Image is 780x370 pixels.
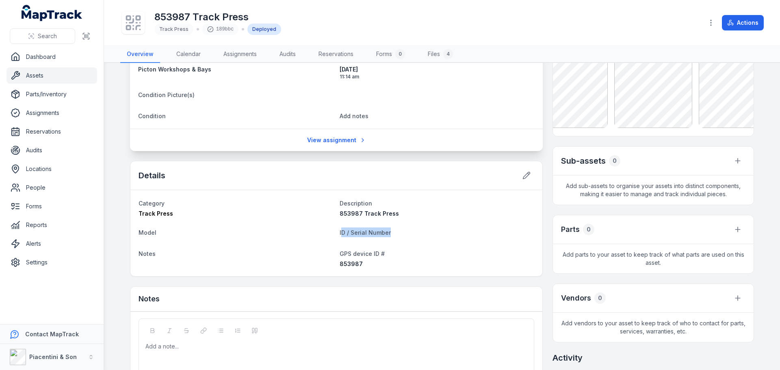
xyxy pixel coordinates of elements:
[6,180,97,196] a: People
[340,250,385,257] span: GPS device ID #
[561,155,606,167] h2: Sub-assets
[395,49,405,59] div: 0
[340,65,535,74] span: [DATE]
[553,244,754,273] span: Add parts to your asset to keep track of what parts are used on this asset.
[6,161,97,177] a: Locations
[6,142,97,158] a: Audits
[138,66,211,73] span: Picton Workshops & Bays
[139,293,160,305] h3: Notes
[139,210,173,217] span: Track Press
[202,24,238,35] div: 189bbc
[583,224,594,235] div: 0
[138,91,195,98] span: Condition Picture(s)
[10,28,75,44] button: Search
[6,49,97,65] a: Dashboard
[139,250,156,257] span: Notes
[722,15,764,30] button: Actions
[247,24,281,35] div: Deployed
[120,46,160,63] a: Overview
[38,32,57,40] span: Search
[138,113,166,119] span: Condition
[139,200,165,207] span: Category
[273,46,302,63] a: Audits
[561,224,580,235] h3: Parts
[561,292,591,304] h3: Vendors
[340,210,399,217] span: 853987 Track Press
[138,65,333,74] a: Picton Workshops & Bays
[6,198,97,214] a: Forms
[553,313,754,342] span: Add vendors to your asset to keep track of who to contact for parts, services, warranties, etc.
[340,260,363,267] span: 853987
[139,229,156,236] span: Model
[421,46,459,63] a: Files4
[217,46,263,63] a: Assignments
[159,26,188,32] span: Track Press
[6,67,97,84] a: Assets
[312,46,360,63] a: Reservations
[609,155,620,167] div: 0
[340,113,368,119] span: Add notes
[302,132,371,148] a: View assignment
[6,236,97,252] a: Alerts
[340,200,372,207] span: Description
[25,331,79,338] strong: Contact MapTrack
[594,292,606,304] div: 0
[340,229,391,236] span: ID / Serial Number
[154,11,281,24] h1: 853987 Track Press
[6,254,97,270] a: Settings
[553,175,754,205] span: Add sub-assets to organise your assets into distinct components, making it easier to manage and t...
[340,65,535,80] time: 24/09/2025, 11:14:34 am
[6,86,97,102] a: Parts/Inventory
[6,105,97,121] a: Assignments
[170,46,207,63] a: Calendar
[6,123,97,140] a: Reservations
[552,352,583,364] h2: Activity
[340,74,535,80] span: 11:14 am
[370,46,412,63] a: Forms0
[139,170,165,181] h2: Details
[443,49,453,59] div: 4
[29,353,77,360] strong: Piacentini & Son
[6,217,97,233] a: Reports
[22,5,82,21] a: MapTrack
